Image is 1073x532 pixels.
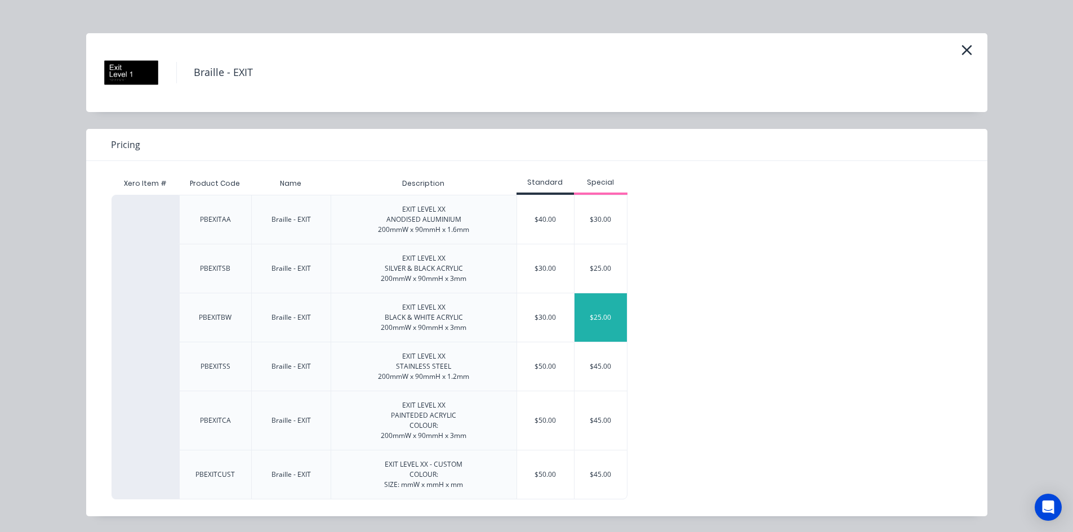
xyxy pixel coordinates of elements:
[271,214,311,225] div: Braille - EXIT
[575,244,627,293] div: $25.00
[195,470,235,480] div: PBEXITCUST
[271,312,311,323] div: Braille - EXIT
[271,169,310,198] div: Name
[575,195,627,244] div: $30.00
[517,342,574,391] div: $50.00
[381,253,466,284] div: EXIT LEVEL XX SILVER & BLACK ACRYLIC 200mmW x 90mmH x 3mm
[517,244,574,293] div: $30.00
[271,470,311,480] div: Braille - EXIT
[517,450,574,499] div: $50.00
[381,302,466,333] div: EXIT LEVEL XX BLACK & WHITE ACRYLIC 200mmW x 90mmH x 3mm
[381,400,466,441] div: EXIT LEVEL XX PAINTEDED ACRYLIC COLOUR: 200mmW x 90mmH x 3mm
[378,351,469,382] div: EXIT LEVEL XX STAINLESS STEEL 200mmW x 90mmH x 1.2mm
[517,177,574,187] div: Standard
[103,44,159,101] img: Braille - EXIT
[575,293,627,342] div: $25.00
[384,459,463,490] div: EXIT LEVEL XX - CUSTOM COLOUR: SIZE: mmW x mmH x mm
[176,62,270,83] h4: Braille - EXIT
[112,172,179,195] div: Xero Item #
[393,169,453,198] div: Description
[271,263,311,274] div: Braille - EXIT
[199,312,231,323] div: PBEXITBW
[575,450,627,499] div: $45.00
[181,169,249,198] div: Product Code
[111,138,140,151] span: Pricing
[200,263,230,274] div: PBEXITSB
[575,342,627,391] div: $45.00
[378,204,469,235] div: EXIT LEVEL XX ANODISED ALUMINIUM 200mmW x 90mmH x 1.6mm
[200,415,231,426] div: PBEXITCA
[271,415,311,426] div: Braille - EXIT
[517,293,574,342] div: $30.00
[575,391,627,450] div: $45.00
[1035,494,1062,521] div: Open Intercom Messenger
[271,361,311,372] div: Braille - EXIT
[200,214,231,225] div: PBEXITAA
[517,195,574,244] div: $40.00
[517,391,574,450] div: $50.00
[201,361,230,372] div: PBEXITSS
[574,177,628,187] div: Special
